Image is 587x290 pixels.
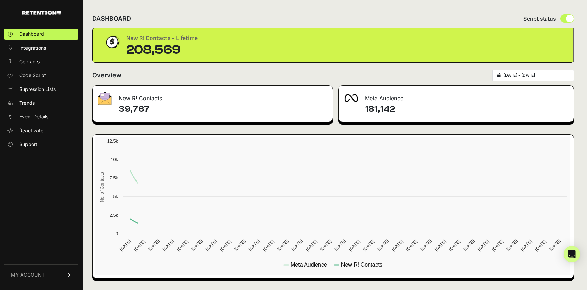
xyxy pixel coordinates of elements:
[116,231,118,236] text: 0
[19,72,46,79] span: Code Script
[190,239,204,252] text: [DATE]
[4,125,78,136] a: Reactivate
[319,239,333,252] text: [DATE]
[491,239,504,252] text: [DATE]
[111,157,118,162] text: 10k
[291,262,327,268] text: Meta Audience
[219,239,232,252] text: [DATE]
[11,271,45,278] span: MY ACCOUNT
[344,94,358,102] img: fa-meta-2f981b61bb99beabf952f7030308934f19ce035c18b003e963880cc3fabeebb7.png
[534,239,547,252] text: [DATE]
[99,172,105,202] text: No. of Contacts
[22,11,61,15] img: Retention.com
[119,239,132,252] text: [DATE]
[4,42,78,53] a: Integrations
[107,138,118,144] text: 12.5k
[92,14,131,23] h2: DASHBOARD
[19,58,40,65] span: Contacts
[405,239,418,252] text: [DATE]
[4,97,78,108] a: Trends
[176,239,189,252] text: [DATE]
[564,246,580,262] div: Open Intercom Messenger
[348,239,361,252] text: [DATE]
[520,239,533,252] text: [DATE]
[113,194,118,199] text: 5k
[462,239,476,252] text: [DATE]
[362,239,376,252] text: [DATE]
[305,239,318,252] text: [DATE]
[4,56,78,67] a: Contacts
[205,239,218,252] text: [DATE]
[419,239,433,252] text: [DATE]
[93,86,333,106] div: New R! Contacts
[162,239,175,252] text: [DATE]
[98,92,112,105] img: fa-envelope-19ae18322b30453b285274b1b8af3d052b27d846a4fbe8435d1a52b978f639a2.png
[4,264,78,285] a: MY ACCOUNT
[126,43,198,57] div: 208,569
[448,239,461,252] text: [DATE]
[477,239,490,252] text: [DATE]
[19,31,44,38] span: Dashboard
[523,14,556,23] span: Script status
[19,44,46,51] span: Integrations
[119,104,327,115] h4: 39,767
[92,71,121,80] h2: Overview
[19,141,37,148] span: Support
[247,239,261,252] text: [DATE]
[19,127,43,134] span: Reactivate
[4,111,78,122] a: Event Details
[133,239,146,252] text: [DATE]
[548,239,562,252] text: [DATE]
[110,213,118,218] text: 2.5k
[126,33,198,43] div: New R! Contacts - Lifetime
[104,33,121,51] img: dollar-coin-05c43ed7efb7bc0c12610022525b4bbbb207c7efeef5aecc26f025e68dcafac9.png
[110,175,118,180] text: 7.5k
[19,100,35,106] span: Trends
[339,86,574,106] div: Meta Audience
[4,70,78,81] a: Code Script
[4,84,78,95] a: Supression Lists
[276,239,290,252] text: [DATE]
[341,262,382,268] text: New R! Contacts
[233,239,247,252] text: [DATE]
[19,113,48,120] span: Event Details
[365,104,568,115] h4: 181,142
[505,239,519,252] text: [DATE]
[376,239,390,252] text: [DATE]
[147,239,161,252] text: [DATE]
[290,239,304,252] text: [DATE]
[262,239,275,252] text: [DATE]
[333,239,347,252] text: [DATE]
[19,86,56,93] span: Supression Lists
[391,239,404,252] text: [DATE]
[434,239,447,252] text: [DATE]
[4,139,78,150] a: Support
[4,29,78,40] a: Dashboard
